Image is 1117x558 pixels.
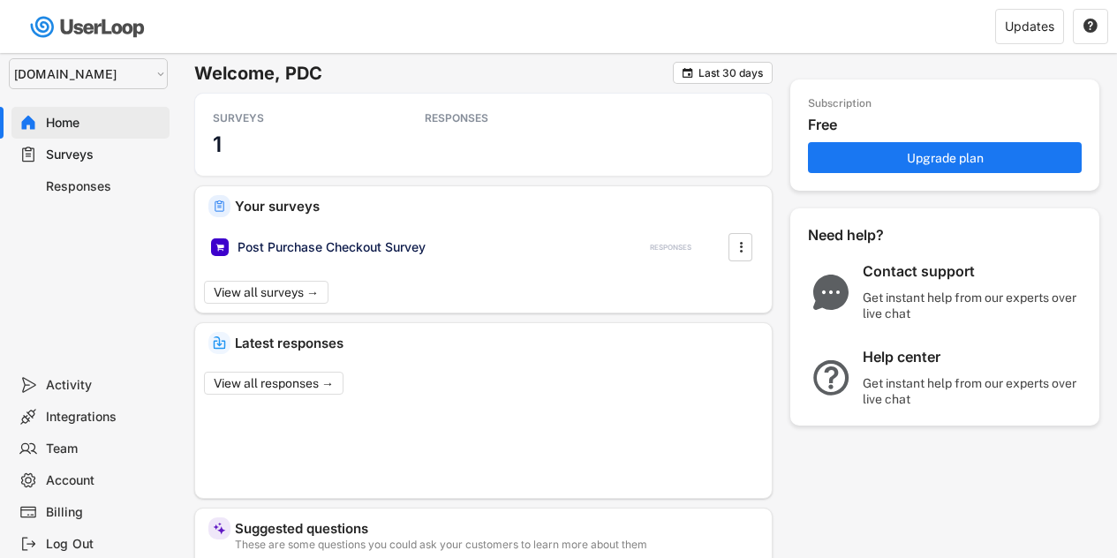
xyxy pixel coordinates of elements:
[1083,19,1098,34] button: 
[732,234,750,260] button: 
[46,441,162,457] div: Team
[46,115,162,132] div: Home
[235,522,759,535] div: Suggested questions
[863,262,1083,281] div: Contact support
[235,539,759,550] div: These are some questions you could ask your customers to learn more about them
[235,336,759,350] div: Latest responses
[46,377,162,394] div: Activity
[1005,20,1054,33] div: Updates
[808,360,854,396] img: QuestionMarkInverseMajor.svg
[650,243,691,253] div: RESPONSES
[1083,18,1098,34] text: 
[863,375,1083,407] div: Get instant help from our experts over live chat
[204,372,343,395] button: View all responses →
[681,66,694,79] button: 
[213,131,222,158] h3: 1
[213,522,226,535] img: MagicMajor%20%28Purple%29.svg
[46,536,162,553] div: Log Out
[194,62,673,85] h6: Welcome, PDC
[46,178,162,195] div: Responses
[808,226,932,245] div: Need help?
[46,504,162,521] div: Billing
[683,66,693,79] text: 
[425,111,584,125] div: RESPONSES
[238,238,426,256] div: Post Purchase Checkout Survey
[46,147,162,163] div: Surveys
[213,336,226,350] img: IncomingMajor.svg
[26,9,151,45] img: userloop-logo-01.svg
[808,116,1091,134] div: Free
[46,472,162,489] div: Account
[863,290,1083,321] div: Get instant help from our experts over live chat
[235,200,759,213] div: Your surveys
[698,68,763,79] div: Last 30 days
[863,348,1083,366] div: Help center
[808,142,1082,173] button: Upgrade plan
[808,275,854,310] img: ChatMajor.svg
[204,281,328,304] button: View all surveys →
[808,97,872,111] div: Subscription
[739,238,743,256] text: 
[46,409,162,426] div: Integrations
[213,111,372,125] div: SURVEYS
